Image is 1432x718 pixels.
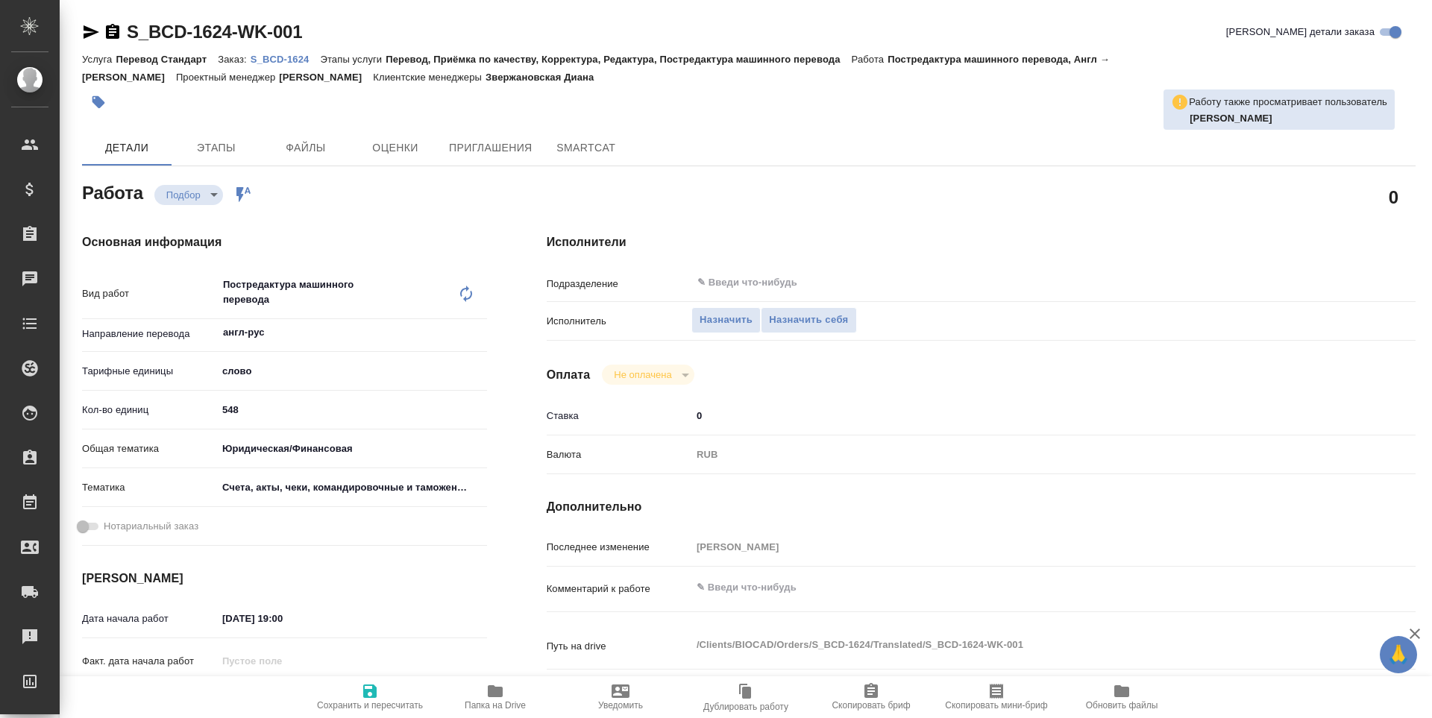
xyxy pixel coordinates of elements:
[852,54,888,65] p: Работа
[82,570,487,588] h4: [PERSON_NAME]
[479,331,482,334] button: Open
[761,307,856,333] button: Назначить себя
[1086,700,1158,711] span: Обновить файлы
[832,700,910,711] span: Скопировать бриф
[547,233,1416,251] h4: Исполнители
[547,498,1416,516] h4: Дополнительно
[251,54,321,65] p: S_BCD-1624
[127,22,302,42] a: S_BCD-1624-WK-001
[218,54,250,65] p: Заказ:
[154,185,223,205] div: Подбор
[1335,281,1338,284] button: Open
[547,639,691,654] p: Путь на drive
[82,233,487,251] h4: Основная информация
[116,54,218,65] p: Перевод Стандарт
[217,608,348,629] input: ✎ Введи что-нибудь
[486,72,605,83] p: Звержановская Диана
[1190,111,1387,126] p: Горшкова Валентина
[91,139,163,157] span: Детали
[307,676,433,718] button: Сохранить и пересчитать
[217,475,487,500] div: Счета, акты, чеки, командировочные и таможенные документы
[433,676,558,718] button: Папка на Drive
[547,277,691,292] p: Подразделение
[251,52,321,65] a: S_BCD-1624
[82,23,100,41] button: Скопировать ссылку для ЯМессенджера
[547,582,691,596] p: Комментарий к работе
[602,365,694,385] div: Подбор
[691,536,1343,558] input: Пустое поле
[270,139,342,157] span: Файлы
[547,447,691,462] p: Валюта
[1189,95,1387,110] p: Работу также просматривает пользователь
[386,54,851,65] p: Перевод, Приёмка по качеству, Корректура, Редактура, Постредактура машинного перевода
[1389,184,1398,210] h2: 0
[317,700,423,711] span: Сохранить и пересчитать
[176,72,279,83] p: Проектный менеджер
[691,307,761,333] button: Назначить
[465,700,526,711] span: Папка на Drive
[703,702,788,712] span: Дублировать работу
[217,650,348,672] input: Пустое поле
[1190,113,1272,124] b: [PERSON_NAME]
[82,441,217,456] p: Общая тематика
[82,480,217,495] p: Тематика
[217,436,487,462] div: Юридическая/Финансовая
[1059,676,1184,718] button: Обновить файлы
[683,676,808,718] button: Дублировать работу
[1386,639,1411,670] span: 🙏
[558,676,683,718] button: Уведомить
[82,654,217,669] p: Факт. дата начала работ
[82,364,217,379] p: Тарифные единицы
[82,327,217,341] p: Направление перевода
[82,54,116,65] p: Услуга
[700,312,753,329] span: Назначить
[547,366,591,384] h4: Оплата
[359,139,431,157] span: Оценки
[82,286,217,301] p: Вид работ
[217,399,487,421] input: ✎ Введи что-нибудь
[373,72,486,83] p: Клиентские менеджеры
[82,86,115,119] button: Добавить тэг
[547,540,691,555] p: Последнее изменение
[217,359,487,384] div: слово
[279,72,373,83] p: [PERSON_NAME]
[320,54,386,65] p: Этапы услуги
[449,139,533,157] span: Приглашения
[82,611,217,626] p: Дата начала работ
[82,403,217,418] p: Кол-во единиц
[104,23,122,41] button: Скопировать ссылку
[945,700,1047,711] span: Скопировать мини-бриф
[691,405,1343,426] input: ✎ Введи что-нибудь
[162,189,205,201] button: Подбор
[180,139,252,157] span: Этапы
[609,368,676,381] button: Не оплачена
[547,314,691,329] p: Исполнитель
[696,274,1289,292] input: ✎ Введи что-нибудь
[769,312,848,329] span: Назначить себя
[1226,25,1375,40] span: [PERSON_NAME] детали заказа
[691,632,1343,658] textarea: /Clients/BIOCAD/Orders/S_BCD-1624/Translated/S_BCD-1624-WK-001
[104,519,198,534] span: Нотариальный заказ
[550,139,622,157] span: SmartCat
[691,442,1343,467] div: RUB
[547,409,691,423] p: Ставка
[598,700,643,711] span: Уведомить
[82,178,143,205] h2: Работа
[934,676,1059,718] button: Скопировать мини-бриф
[808,676,934,718] button: Скопировать бриф
[1380,636,1417,673] button: 🙏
